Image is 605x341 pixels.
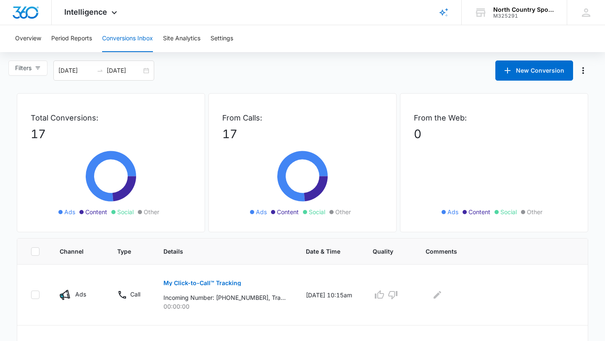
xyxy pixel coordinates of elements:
[447,207,458,216] span: Ads
[163,293,286,302] p: Incoming Number: [PHONE_NUMBER], Tracking Number: [PHONE_NUMBER], Ring To: [PHONE_NUMBER], Caller...
[15,63,32,73] span: Filters
[15,25,41,52] button: Overview
[277,207,299,216] span: Content
[64,207,75,216] span: Ads
[527,207,542,216] span: Other
[222,112,383,123] p: From Calls:
[500,207,517,216] span: Social
[493,13,555,19] div: account id
[426,247,562,256] span: Comments
[117,207,134,216] span: Social
[97,67,103,74] span: to
[163,247,274,256] span: Details
[210,25,233,52] button: Settings
[414,112,574,123] p: From the Web:
[97,67,103,74] span: swap-right
[58,66,93,75] input: Start date
[102,25,153,52] button: Conversions Inbox
[222,125,383,143] p: 17
[414,125,574,143] p: 0
[8,60,47,76] button: Filters
[130,290,140,299] p: Call
[144,207,159,216] span: Other
[468,207,490,216] span: Content
[373,247,393,256] span: Quality
[31,125,191,143] p: 17
[309,207,325,216] span: Social
[60,247,85,256] span: Channel
[85,207,107,216] span: Content
[431,288,444,302] button: Edit Comments
[163,25,200,52] button: Site Analytics
[31,112,191,123] p: Total Conversions:
[64,8,107,16] span: Intelligence
[163,302,286,311] p: 00:00:00
[163,273,241,293] button: My Click-to-Call™ Tracking
[163,280,241,286] p: My Click-to-Call™ Tracking
[75,290,86,299] p: Ads
[296,265,363,325] td: [DATE] 10:15am
[107,66,142,75] input: End date
[117,247,131,256] span: Type
[493,6,555,13] div: account name
[51,25,92,52] button: Period Reports
[306,247,340,256] span: Date & Time
[495,60,573,81] button: New Conversion
[256,207,267,216] span: Ads
[576,64,590,77] button: Manage Numbers
[335,207,351,216] span: Other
